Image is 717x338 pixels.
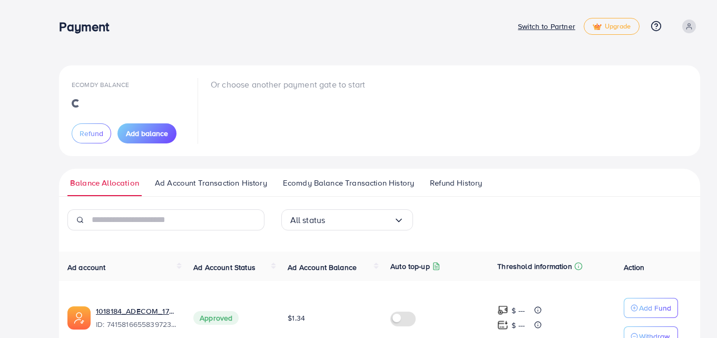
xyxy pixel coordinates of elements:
[639,302,671,314] p: Add Fund
[512,304,525,317] p: $ ---
[70,177,139,189] span: Balance Allocation
[288,313,305,323] span: $1.34
[193,311,239,325] span: Approved
[593,23,631,31] span: Upgrade
[288,262,357,273] span: Ad Account Balance
[80,128,103,139] span: Refund
[96,319,176,330] span: ID: 7415816655839723537
[67,262,106,273] span: Ad account
[390,260,430,273] p: Auto top-up
[72,80,129,89] span: Ecomdy Balance
[518,20,575,33] p: Switch to Partner
[211,78,365,91] p: Or choose another payment gate to start
[96,306,176,316] a: 1018184_ADECOM_1726629369576
[497,320,508,331] img: top-up amount
[584,18,640,35] a: tickUpgrade
[96,306,176,330] div: <span class='underline'>1018184_ADECOM_1726629369576</span></br>7415816655839723537
[155,177,267,189] span: Ad Account Transaction History
[72,123,111,143] button: Refund
[497,305,508,316] img: top-up amount
[512,319,525,332] p: $ ---
[59,19,117,34] h3: Payment
[126,128,168,139] span: Add balance
[325,212,393,228] input: Search for option
[281,209,413,230] div: Search for option
[290,212,326,228] span: All status
[624,262,645,273] span: Action
[117,123,176,143] button: Add balance
[624,298,678,318] button: Add Fund
[67,306,91,330] img: ic-ads-acc.e4c84228.svg
[283,177,414,189] span: Ecomdy Balance Transaction History
[430,177,482,189] span: Refund History
[497,260,572,273] p: Threshold information
[593,23,602,31] img: tick
[193,262,256,273] span: Ad Account Status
